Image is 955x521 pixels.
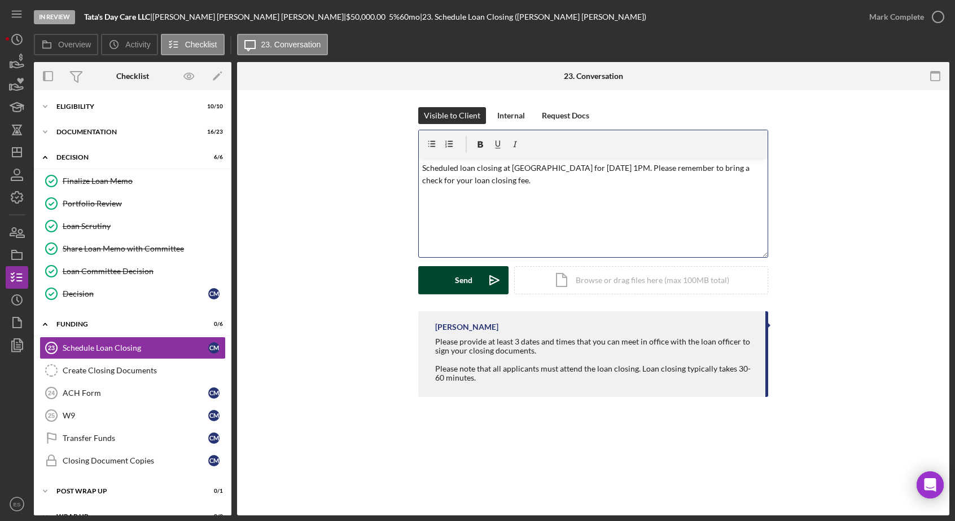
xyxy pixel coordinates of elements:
[400,12,420,21] div: 60 mo
[56,513,195,520] div: Wrap up
[185,40,217,49] label: Checklist
[208,455,220,466] div: C M
[858,6,949,28] button: Mark Complete
[203,129,223,135] div: 16 / 23
[56,488,195,494] div: Post Wrap Up
[492,107,531,124] button: Internal
[63,176,225,186] div: Finalize Loan Memo
[40,215,226,237] a: Loan Scrutiny
[125,40,150,49] label: Activity
[84,12,152,21] div: |
[84,12,150,21] b: Tata's Day Care LLC
[389,12,400,21] div: 5 %
[34,34,98,55] button: Overview
[14,501,21,507] text: ES
[455,266,472,294] div: Send
[208,387,220,399] div: C M
[40,359,226,382] a: Create Closing Documents
[63,434,208,443] div: Transfer Funds
[422,162,765,187] p: Scheduled loan closing at [GEOGRAPHIC_DATA] for [DATE] 1PM. Please remember to bring a check for ...
[208,342,220,354] div: C M
[435,323,498,332] div: [PERSON_NAME]
[56,103,195,110] div: Eligibility
[346,12,389,21] div: $50,000.00
[542,107,589,124] div: Request Docs
[497,107,525,124] div: Internal
[63,343,208,352] div: Schedule Loan Closing
[40,192,226,215] a: Portfolio Review
[208,410,220,421] div: C M
[40,337,226,359] a: 23Schedule Loan ClosingCM
[40,170,226,192] a: Finalize Loan Memo
[40,449,226,472] a: Closing Document CopiesCM
[203,103,223,110] div: 10 / 10
[203,321,223,328] div: 0 / 6
[564,72,623,81] div: 23. Conversation
[101,34,157,55] button: Activity
[48,412,55,419] tspan: 25
[237,34,328,55] button: 23. Conversation
[48,390,55,396] tspan: 24
[152,12,346,21] div: [PERSON_NAME] [PERSON_NAME] [PERSON_NAME] |
[435,337,754,382] div: Please provide at least 3 dates and times that you can meet in office with the loan officer to si...
[40,404,226,427] a: 25W9CM
[536,107,595,124] button: Request Docs
[63,366,225,375] div: Create Closing Documents
[40,260,226,282] a: Loan Committee Decision
[869,6,924,28] div: Mark Complete
[420,12,646,21] div: | 23. Schedule Loan Closing ([PERSON_NAME] [PERSON_NAME])
[418,266,509,294] button: Send
[63,456,208,465] div: Closing Document Copies
[424,107,480,124] div: Visible to Client
[116,72,149,81] div: Checklist
[63,289,208,298] div: Decision
[40,382,226,404] a: 24ACH FormCM
[161,34,225,55] button: Checklist
[63,388,208,398] div: ACH Form
[63,267,225,276] div: Loan Committee Decision
[917,471,944,498] div: Open Intercom Messenger
[56,321,195,328] div: Funding
[40,282,226,305] a: DecisionCM
[208,288,220,299] div: C M
[56,154,195,161] div: Decision
[203,513,223,520] div: 0 / 2
[40,237,226,260] a: Share Loan Memo with Committee
[63,222,225,231] div: Loan Scrutiny
[58,40,91,49] label: Overview
[34,10,75,24] div: In Review
[6,493,28,515] button: ES
[48,345,55,351] tspan: 23
[418,107,486,124] button: Visible to Client
[208,432,220,444] div: C M
[56,129,195,135] div: Documentation
[203,488,223,494] div: 0 / 1
[63,244,225,253] div: Share Loan Memo with Committee
[261,40,321,49] label: 23. Conversation
[63,199,225,208] div: Portfolio Review
[203,154,223,161] div: 6 / 6
[63,411,208,420] div: W9
[40,427,226,449] a: Transfer FundsCM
